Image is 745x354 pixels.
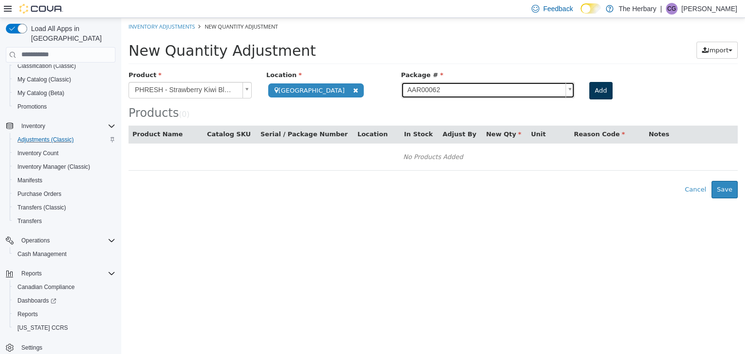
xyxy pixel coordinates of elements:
button: Inventory [17,120,49,132]
a: Transfers (Classic) [14,202,70,213]
button: [US_STATE] CCRS [10,321,119,335]
a: Promotions [14,101,51,113]
a: Reports [14,308,42,320]
span: Classification (Classic) [17,62,76,70]
span: Inventory Manager (Classic) [14,161,115,173]
small: ( ) [58,92,68,101]
button: Inventory Manager (Classic) [10,160,119,174]
button: Inventory Count [10,146,119,160]
button: Cash Management [10,247,119,261]
p: The Herbary [618,3,656,15]
button: Purchase Orders [10,187,119,201]
span: Canadian Compliance [17,283,75,291]
button: Notes [527,112,550,121]
span: Transfers (Classic) [17,204,66,211]
span: Location [145,53,180,61]
a: Transfers [14,215,46,227]
button: Cancel [558,163,590,180]
span: Operations [17,235,115,246]
span: Dashboards [14,295,115,306]
span: Settings [21,344,42,352]
button: My Catalog (Classic) [10,73,119,86]
span: Load All Apps in [GEOGRAPHIC_DATA] [27,24,115,43]
span: Manifests [14,175,115,186]
span: Reports [17,268,115,279]
span: Feedback [543,4,573,14]
a: Cash Management [14,248,70,260]
span: Transfers [17,217,42,225]
a: Dashboards [14,295,60,306]
span: My Catalog (Classic) [14,74,115,85]
span: My Catalog (Beta) [17,89,65,97]
button: In Stock [283,112,313,121]
span: New Qty [365,113,400,120]
span: My Catalog (Beta) [14,87,115,99]
p: | [660,3,662,15]
button: Operations [2,234,119,247]
button: Reports [10,307,119,321]
a: Purchase Orders [14,188,65,200]
span: Inventory [17,120,115,132]
a: Adjustments (Classic) [14,134,78,145]
button: Reports [2,267,119,280]
button: Location [236,112,268,121]
a: My Catalog (Beta) [14,87,68,99]
span: Reason Code [453,113,503,120]
a: Inventory Count [14,147,63,159]
button: Serial / Package Number [139,112,228,121]
span: Products [7,88,58,102]
span: Manifests [17,177,42,184]
span: AAR00062 [280,64,441,80]
span: Transfers [14,215,115,227]
span: Inventory Manager (Classic) [17,163,90,171]
a: AAR00062 [280,64,454,80]
button: Operations [17,235,54,246]
span: Promotions [14,101,115,113]
button: Unit [410,112,426,121]
span: Cash Management [14,248,115,260]
button: Transfers [10,214,119,228]
div: Chelsea Grahn [666,3,678,15]
span: Operations [21,237,50,244]
span: Settings [17,341,115,354]
span: Purchase Orders [14,188,115,200]
button: Promotions [10,100,119,113]
span: Transfers (Classic) [14,202,115,213]
button: Reports [17,268,46,279]
button: Classification (Classic) [10,59,119,73]
span: Import [586,29,607,36]
span: Inventory Count [14,147,115,159]
span: 0 [61,92,65,101]
button: Adjustments (Classic) [10,133,119,146]
input: Dark Mode [581,3,601,14]
p: [PERSON_NAME] [681,3,737,15]
span: Classification (Classic) [14,60,115,72]
span: My Catalog (Classic) [17,76,71,83]
a: My Catalog (Classic) [14,74,75,85]
span: Promotions [17,103,47,111]
button: Adjust By [321,112,357,121]
span: [US_STATE] CCRS [17,324,68,332]
button: Transfers (Classic) [10,201,119,214]
button: Add [468,64,491,81]
button: Canadian Compliance [10,280,119,294]
a: Classification (Classic) [14,60,80,72]
button: Import [575,24,616,41]
div: No Products Added [14,132,610,146]
span: Purchase Orders [17,190,62,198]
span: PHRESH - Strawberry Kiwi Blend - 1x355ml [8,64,117,80]
span: Washington CCRS [14,322,115,334]
span: Inventory [21,122,45,130]
button: Catalog SKU [86,112,131,121]
button: Product Name [11,112,64,121]
a: Manifests [14,175,46,186]
span: Reports [17,310,38,318]
a: Inventory Manager (Classic) [14,161,94,173]
a: Settings [17,342,46,354]
img: Cova [19,4,63,14]
span: Reports [21,270,42,277]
